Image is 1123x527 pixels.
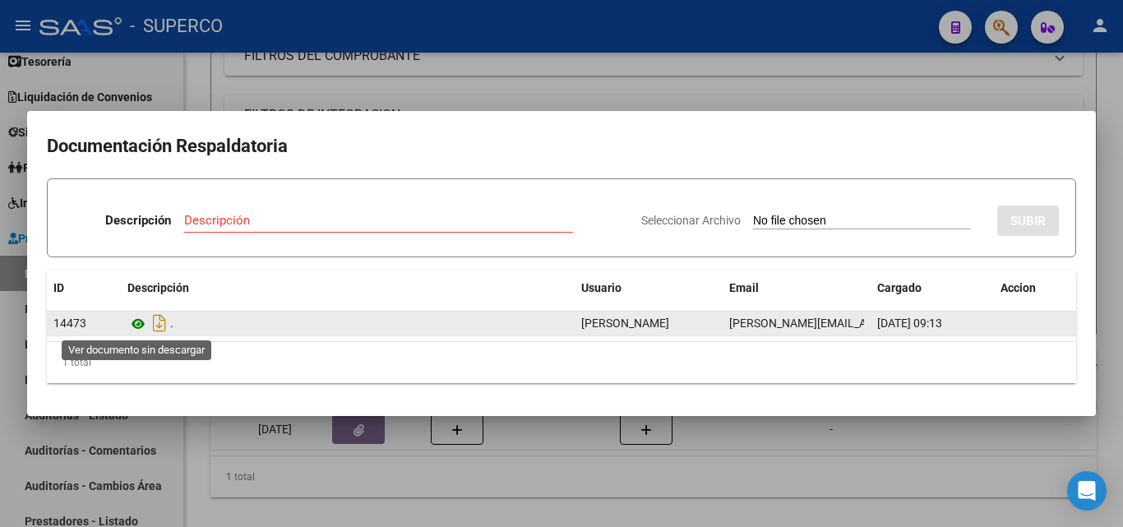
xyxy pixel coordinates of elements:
[1067,471,1107,511] div: Open Intercom Messenger
[53,281,64,294] span: ID
[105,211,171,230] p: Descripción
[1001,281,1036,294] span: Accion
[127,281,189,294] span: Descripción
[877,317,942,330] span: [DATE] 09:13
[47,131,1076,162] h2: Documentación Respaldatoria
[877,281,922,294] span: Cargado
[723,270,871,306] datatable-header-cell: Email
[575,270,723,306] datatable-header-cell: Usuario
[729,317,1000,330] span: [PERSON_NAME][EMAIL_ADDRESS][DOMAIN_NAME]
[871,270,994,306] datatable-header-cell: Cargado
[149,310,170,336] i: Descargar documento
[581,317,669,330] span: [PERSON_NAME]
[729,281,759,294] span: Email
[641,214,741,227] span: Seleccionar Archivo
[47,342,1076,383] div: 1 total
[127,310,568,336] div: .
[997,206,1059,236] button: SUBIR
[53,317,86,330] span: 14473
[121,270,575,306] datatable-header-cell: Descripción
[1010,214,1046,229] span: SUBIR
[47,270,121,306] datatable-header-cell: ID
[581,281,622,294] span: Usuario
[994,270,1076,306] datatable-header-cell: Accion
